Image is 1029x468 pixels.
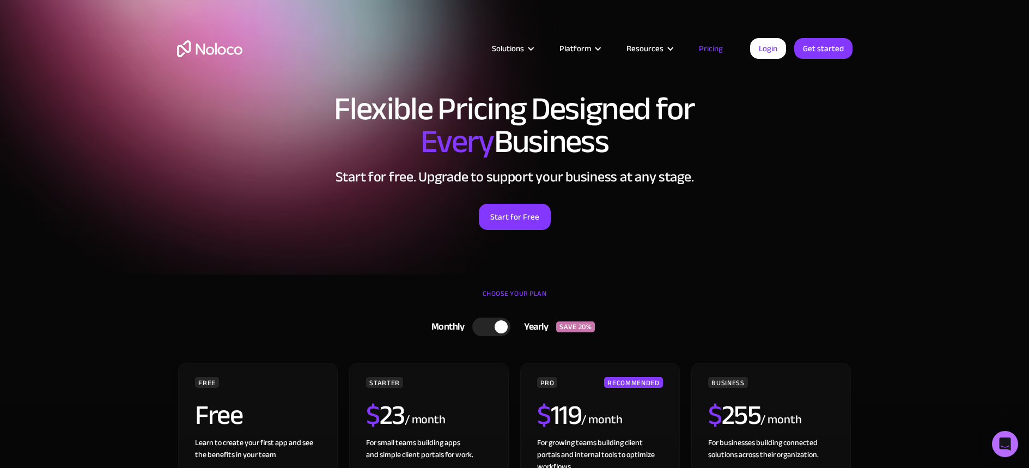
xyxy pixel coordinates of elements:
[604,377,662,388] div: RECOMMENDED
[750,38,786,59] a: Login
[537,402,581,429] h2: 119
[366,390,380,441] span: $
[992,431,1018,457] div: Open Intercom Messenger
[492,41,524,56] div: Solutions
[366,402,405,429] h2: 23
[177,93,853,158] h1: Flexible Pricing Designed for Business
[478,41,546,56] div: Solutions
[581,411,622,429] div: / month
[510,319,556,335] div: Yearly
[177,285,853,313] div: CHOOSE YOUR PLAN
[685,41,736,56] a: Pricing
[626,41,663,56] div: Resources
[195,402,242,429] h2: Free
[794,38,853,59] a: Get started
[177,169,853,185] h2: Start for free. Upgrade to support your business at any stage.
[546,41,613,56] div: Platform
[559,41,591,56] div: Platform
[613,41,685,56] div: Resources
[177,40,242,57] a: home
[556,321,595,332] div: SAVE 20%
[405,411,446,429] div: / month
[366,377,403,388] div: STARTER
[195,377,219,388] div: FREE
[708,390,722,441] span: $
[760,411,801,429] div: / month
[537,390,551,441] span: $
[479,204,551,230] a: Start for Free
[708,402,760,429] h2: 255
[418,319,473,335] div: Monthly
[708,377,747,388] div: BUSINESS
[421,111,494,172] span: Every
[537,377,557,388] div: PRO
